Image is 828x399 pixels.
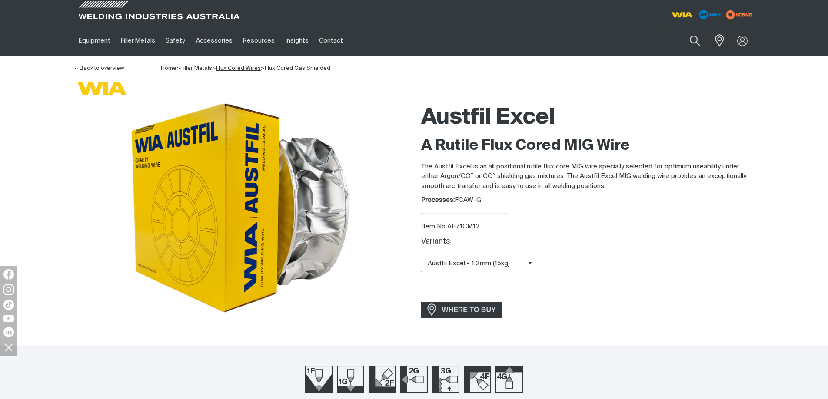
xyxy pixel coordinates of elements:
[180,66,212,71] a: Filler Metals
[495,366,523,393] img: Welding Position 4G
[160,26,190,56] a: Safety
[238,26,280,56] a: Resources
[421,259,528,269] span: Austfil Excel - 1.2mm (15kg)
[369,366,396,393] img: Welding Position 2F
[680,30,710,51] button: Search products
[421,136,755,155] h2: A Rutile Flux Cored MIG Wire
[421,162,755,191] p: The Austfil Excel is an all positional rutile flux core MIG wire specially selected for optimum u...
[432,366,459,393] img: Welding Position 3G Up
[161,66,176,71] span: Home
[464,366,491,393] img: Welding Position 4F
[3,327,14,337] img: LinkedIn
[421,197,455,203] strong: Processes:
[161,65,176,71] a: Home
[421,238,450,245] label: Variants
[212,66,216,71] span: >
[191,26,238,56] a: Accessories
[3,284,14,295] img: Instagram
[314,26,348,56] a: Contact
[216,66,261,71] a: Flux Cored Wires
[1,340,16,355] img: hide socials
[73,66,124,71] a: Back to overview
[3,315,14,322] img: YouTube
[436,303,502,317] span: WHERE TO BUY
[337,366,364,393] img: Welding Position 1G
[723,8,755,21] img: miller
[176,66,180,71] span: >
[669,30,709,51] input: Product name or item number...
[261,66,265,71] span: >
[305,366,333,393] img: Welding Position 1F
[400,366,428,393] img: Welding Position 2G
[280,26,313,56] a: Insights
[73,26,585,56] nav: Main
[127,99,353,317] img: Austfil Excel
[421,302,502,318] a: WHERE TO BUY
[3,300,14,310] img: TikTok
[73,26,116,56] a: Equipment
[116,26,160,56] a: Filler Metals
[265,66,330,71] a: Flux Cored Gas Shielded
[421,195,755,205] div: FCAW-G
[3,269,14,280] img: Facebook
[421,222,755,232] div: Item No. AE71CM12
[421,104,755,132] h1: Austfil Excel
